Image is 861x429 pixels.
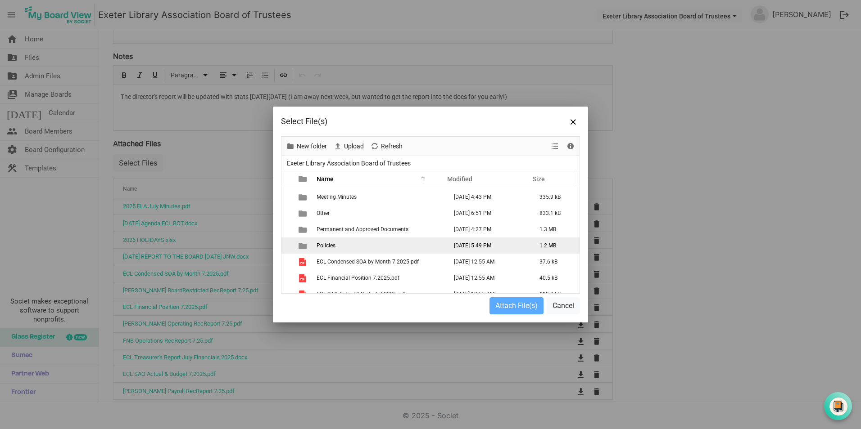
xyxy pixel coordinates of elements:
[293,237,314,254] td: is template cell column header type
[317,259,419,265] span: ECL Condensed SOA by Month 7.2025.pdf
[317,275,399,281] span: ECL Financial Position 7.2025.pdf
[281,189,293,205] td: checkbox
[444,221,530,237] td: July 15, 2025 4:27 PM column header Modified
[317,175,334,183] span: Name
[369,141,404,152] button: Refresh
[314,237,444,254] td: Policies is template cell column header Name
[548,137,563,156] div: View
[283,137,330,156] div: New folder
[563,137,578,156] div: Details
[549,141,560,152] button: View dropdownbutton
[314,189,444,205] td: Meeting Minutes is template cell column header Name
[281,221,293,237] td: checkbox
[281,115,520,128] div: Select File(s)
[565,141,577,152] button: Details
[444,189,530,205] td: July 15, 2025 4:43 PM column header Modified
[317,210,330,216] span: Other
[444,286,530,302] td: August 11, 2025 12:55 AM column header Modified
[444,237,530,254] td: August 11, 2025 5:49 PM column header Modified
[530,237,580,254] td: 1.2 MB is template cell column header Size
[317,291,406,297] span: ECL SAO Actual & Budget 7.2025.pdf
[314,286,444,302] td: ECL SAO Actual & Budget 7.2025.pdf is template cell column header Name
[281,254,293,270] td: checkbox
[285,158,412,169] span: Exeter Library Association Board of Trustees
[293,270,314,286] td: is template cell column header type
[530,221,580,237] td: 1.3 MB is template cell column header Size
[530,189,580,205] td: 335.9 kB is template cell column header Size
[332,141,366,152] button: Upload
[566,115,580,128] button: Close
[293,189,314,205] td: is template cell column header type
[293,286,314,302] td: is template cell column header type
[293,254,314,270] td: is template cell column header type
[530,270,580,286] td: 40.5 kB is template cell column header Size
[380,141,403,152] span: Refresh
[343,141,365,152] span: Upload
[330,137,367,156] div: Upload
[281,205,293,221] td: checkbox
[281,270,293,286] td: checkbox
[444,254,530,270] td: August 11, 2025 12:55 AM column header Modified
[314,205,444,221] td: Other is template cell column header Name
[314,221,444,237] td: Permanent and Approved Documents is template cell column header Name
[367,137,406,156] div: Refresh
[317,242,335,249] span: Policies
[444,270,530,286] td: August 11, 2025 12:55 AM column header Modified
[281,237,293,254] td: checkbox
[547,297,580,314] button: Cancel
[317,194,357,200] span: Meeting Minutes
[314,254,444,270] td: ECL Condensed SOA by Month 7.2025.pdf is template cell column header Name
[293,205,314,221] td: is template cell column header type
[317,226,408,232] span: Permanent and Approved Documents
[489,297,544,314] button: Attach File(s)
[530,205,580,221] td: 833.1 kB is template cell column header Size
[444,205,530,221] td: July 28, 2025 6:51 PM column header Modified
[530,286,580,302] td: 119.8 kB is template cell column header Size
[314,270,444,286] td: ECL Financial Position 7.2025.pdf is template cell column header Name
[296,141,328,152] span: New folder
[530,254,580,270] td: 37.6 kB is template cell column header Size
[447,175,472,183] span: Modified
[285,141,329,152] button: New folder
[293,221,314,237] td: is template cell column header type
[533,175,545,183] span: Size
[281,286,293,302] td: checkbox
